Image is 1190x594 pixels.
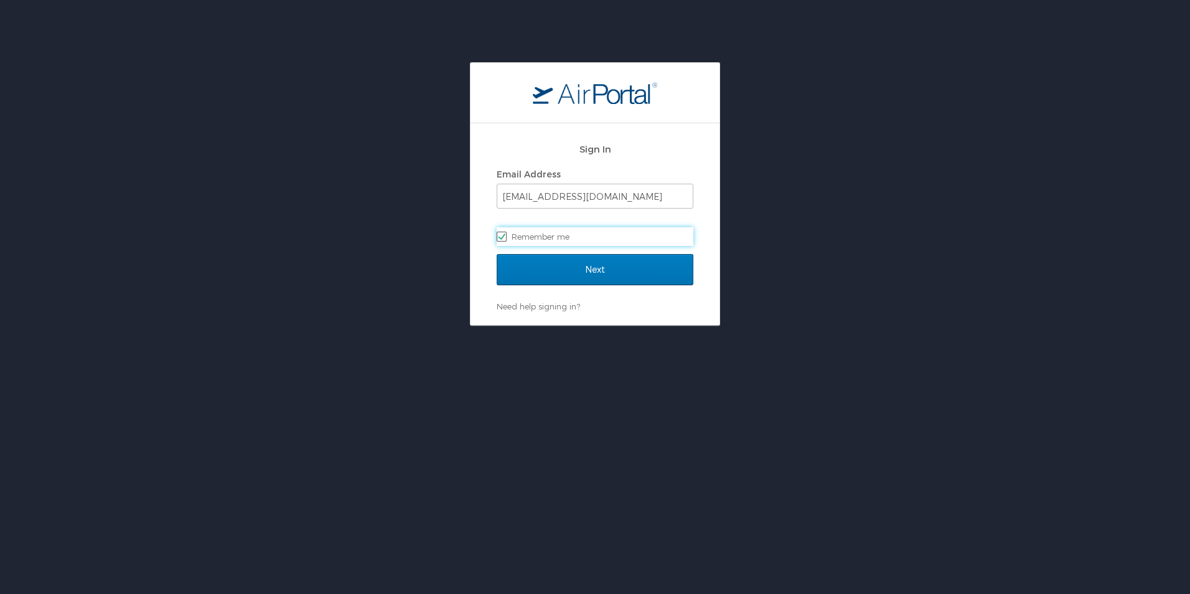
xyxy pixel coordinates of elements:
label: Remember me [497,227,693,246]
img: logo [533,82,657,104]
a: Need help signing in? [497,301,580,311]
input: Next [497,254,693,285]
label: Email Address [497,169,561,179]
h2: Sign In [497,142,693,156]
